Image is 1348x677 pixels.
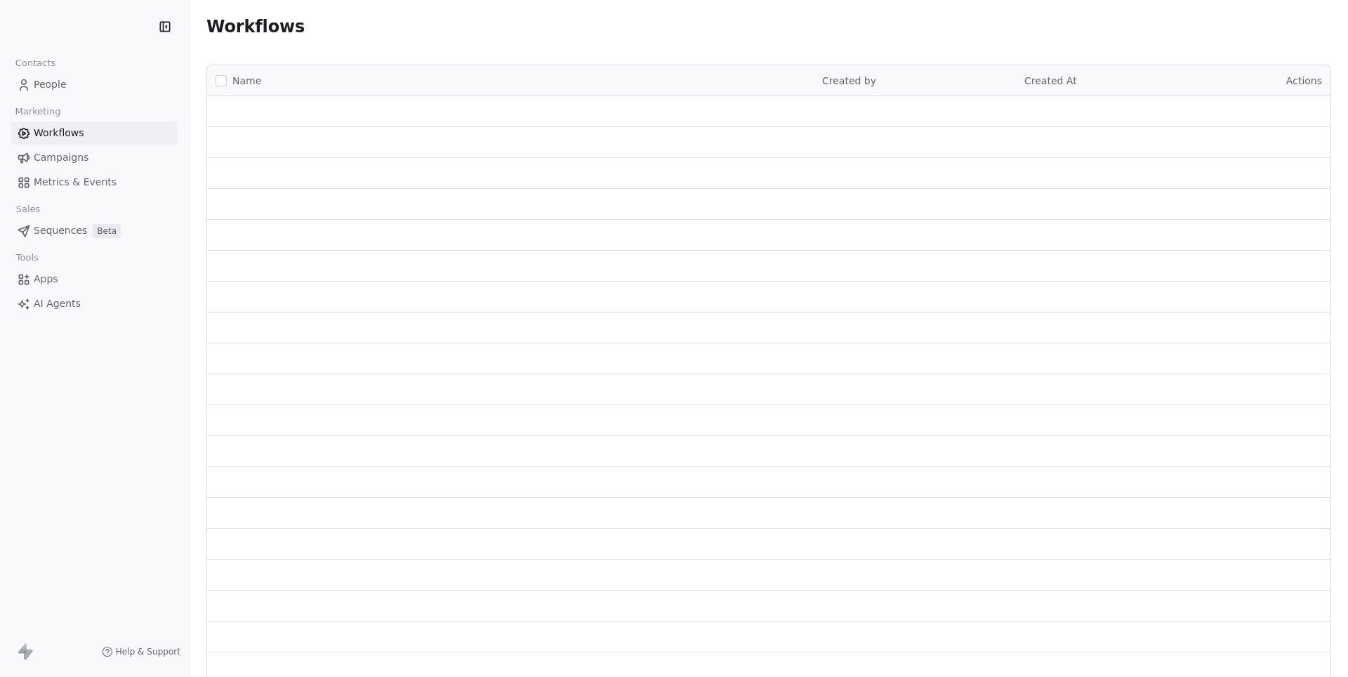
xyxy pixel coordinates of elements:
a: People [11,73,178,96]
span: Metrics & Events [34,175,117,190]
a: Apps [11,268,178,291]
span: Marketing [9,101,67,122]
span: Tools [10,247,44,268]
span: People [34,77,67,92]
a: Help & Support [102,646,180,657]
span: Campaigns [34,150,88,165]
span: Beta [93,224,121,238]
a: Campaigns [11,146,178,169]
span: Created by [822,75,876,86]
span: Sequences [34,223,87,238]
span: Actions [1286,75,1322,86]
span: Created At [1024,75,1077,86]
a: SequencesBeta [11,219,178,242]
span: AI Agents [34,296,81,311]
a: AI Agents [11,292,178,315]
span: Help & Support [116,646,180,657]
span: Workflows [206,17,305,37]
span: Workflows [34,126,84,140]
span: Name [232,74,261,88]
span: Sales [10,199,46,220]
span: Apps [34,272,58,287]
a: Metrics & Events [11,171,178,194]
a: Workflows [11,121,178,145]
span: Contacts [9,53,62,74]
